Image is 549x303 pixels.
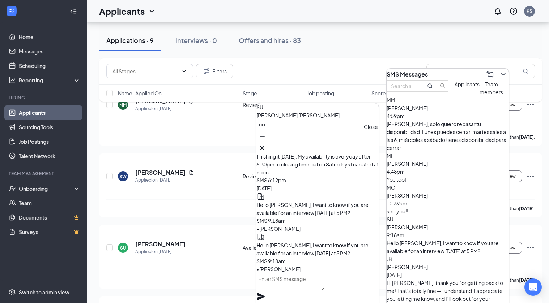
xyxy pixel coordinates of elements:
div: Applied on [DATE] [135,248,186,255]
div: Review Stage [243,173,303,180]
input: All Stages [112,67,178,75]
svg: ChevronDown [148,7,156,16]
div: Availability [243,244,303,251]
div: Team Management [9,170,79,177]
div: SU [120,245,126,251]
span: Job posting [307,90,334,97]
svg: Analysis [9,77,16,84]
button: Filter Filters [196,64,233,78]
span: Applicants [455,81,480,87]
div: SMS 9:18am [256,217,379,225]
button: search [437,80,448,92]
div: MM [387,96,509,104]
span: 9:18am [387,232,404,238]
div: Interviews · 0 [175,36,217,45]
svg: ChevronDown [181,68,187,74]
div: Applications · 9 [106,36,154,45]
span: [DATE] [256,185,272,191]
span: 4:59pm [387,113,405,119]
svg: Notifications [493,7,502,16]
a: Messages [19,44,81,59]
button: Cross [256,142,268,154]
div: Onboarding [19,185,75,192]
svg: Document [188,170,194,176]
button: ComposeMessage [484,69,496,80]
svg: MagnifyingGlass [523,68,528,74]
a: Home [19,30,81,44]
svg: MagnifyingGlass [427,83,433,89]
span: [PERSON_NAME] [387,192,428,199]
svg: UserCheck [9,185,16,192]
span: Name · Applied On [118,90,162,97]
button: ChevronDown [497,69,509,80]
span: search [437,83,448,89]
span: • [PERSON_NAME] [256,225,301,232]
div: see you!! [387,207,509,215]
svg: QuestionInfo [509,7,518,16]
svg: Minimize [258,132,267,141]
a: Team [19,196,81,210]
svg: Company [256,192,265,201]
button: Ellipses [256,119,268,131]
div: Hiring [9,95,79,101]
h5: [PERSON_NAME] [135,169,186,177]
span: Team members [480,81,503,95]
div: SU [256,103,379,111]
span: 10:39am [387,200,407,207]
b: [DATE] [519,277,534,283]
svg: ComposeMessage [486,70,494,79]
div: SMS 9:18am [256,257,379,265]
div: MF [387,152,509,160]
b: [DATE] [519,206,534,211]
svg: Filter [202,67,211,75]
svg: WorkstreamLogo [8,7,15,14]
div: [PERSON_NAME], solo quiero repasar tu disponibilidad. Lunes puedes cerrar, martes sales a las 6, ... [387,120,509,152]
input: Search in applications [426,64,535,78]
div: SMS 6:12pm [256,176,379,184]
a: SurveysCrown [19,225,81,239]
div: You too! [387,176,509,183]
button: Minimize [256,131,268,142]
a: Job Postings [19,134,81,149]
h5: [PERSON_NAME] [135,240,186,248]
input: Search applicant [391,82,417,90]
a: DocumentsCrown [19,210,81,225]
span: Stage [243,90,257,97]
span: Hello [PERSON_NAME], I want to know if you are available for an interview [DATE] at 5 PM? [256,242,369,256]
div: Offers and hires · 83 [239,36,301,45]
a: Sourcing Tools [19,120,81,134]
div: SU [387,215,509,223]
div: Switch to admin view [19,289,69,296]
span: [PERSON_NAME] [387,160,428,167]
a: Talent Network [19,149,81,163]
span: [PERSON_NAME] [PERSON_NAME] [256,112,340,118]
svg: Cross [258,144,267,152]
b: [DATE] [519,134,534,140]
svg: Settings [9,289,16,296]
div: Close [364,123,378,131]
span: • [PERSON_NAME] [256,266,301,272]
svg: Company [256,233,265,241]
svg: Plane [256,292,265,301]
div: MO [387,183,509,191]
span: [DATE] [387,272,402,278]
svg: Collapse [70,8,77,15]
h3: SMS Messages [387,70,428,78]
svg: Ellipses [526,172,535,181]
span: [PERSON_NAME] [387,224,428,230]
span: [PERSON_NAME] [387,264,428,270]
a: Applicants [19,105,81,120]
div: Applied on [DATE] [135,177,194,184]
div: SW [119,173,127,179]
div: KS [527,8,532,14]
svg: Ellipses [258,121,267,129]
div: Hello [PERSON_NAME], I want to know if you are available for an interview [DATE] at 5 PM? [387,239,509,255]
div: Open Intercom Messenger [524,278,542,296]
span: Hello [PERSON_NAME], I want to know if you are available for an interview [DATE] at 5 PM? [256,202,369,216]
svg: ChevronDown [499,70,507,79]
a: Scheduling [19,59,81,73]
span: Score [371,90,386,97]
div: Reporting [19,77,81,84]
svg: Ellipses [526,243,535,252]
